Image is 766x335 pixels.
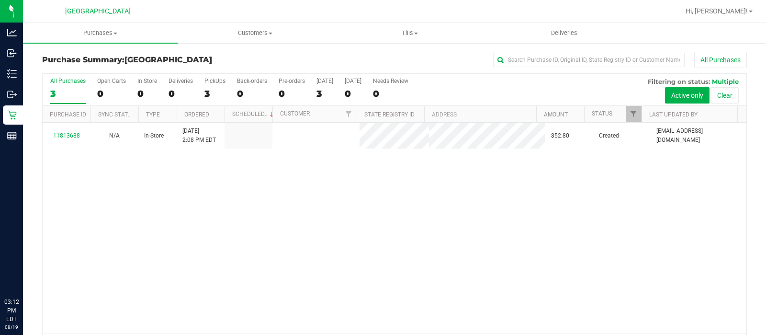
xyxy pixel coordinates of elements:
[279,78,305,84] div: Pre-orders
[50,88,86,99] div: 3
[65,7,131,15] span: [GEOGRAPHIC_DATA]
[712,78,739,85] span: Multiple
[146,111,160,118] a: Type
[280,110,310,117] a: Customer
[592,110,612,117] a: Status
[332,23,487,43] a: Tills
[686,7,748,15] span: Hi, [PERSON_NAME]!
[551,131,569,140] span: $52.80
[50,111,86,118] a: Purchase ID
[50,78,86,84] div: All Purchases
[97,78,126,84] div: Open Carts
[23,23,178,43] a: Purchases
[204,78,225,84] div: PickUps
[538,29,590,37] span: Deliveries
[649,111,698,118] a: Last Updated By
[169,88,193,99] div: 0
[487,23,642,43] a: Deliveries
[7,131,17,140] inline-svg: Reports
[184,111,209,118] a: Ordered
[109,132,120,139] span: Not Applicable
[98,111,135,118] a: Sync Status
[665,87,710,104] button: Active only
[341,106,357,122] a: Filter
[544,111,568,118] a: Amount
[237,88,267,99] div: 0
[7,48,17,58] inline-svg: Inbound
[144,131,164,140] span: In-Store
[204,88,225,99] div: 3
[178,29,332,37] span: Customers
[7,110,17,120] inline-svg: Retail
[345,88,361,99] div: 0
[599,131,619,140] span: Created
[424,106,536,123] th: Address
[7,28,17,37] inline-svg: Analytics
[279,88,305,99] div: 0
[232,111,276,117] a: Scheduled
[711,87,739,104] button: Clear
[169,78,193,84] div: Deliveries
[333,29,486,37] span: Tills
[648,78,710,85] span: Filtering on status:
[97,88,126,99] div: 0
[137,88,157,99] div: 0
[124,55,212,64] span: [GEOGRAPHIC_DATA]
[694,52,747,68] button: All Purchases
[7,90,17,99] inline-svg: Outbound
[109,131,120,140] button: N/A
[493,53,685,67] input: Search Purchase ID, Original ID, State Registry ID or Customer Name...
[373,78,408,84] div: Needs Review
[7,69,17,79] inline-svg: Inventory
[626,106,642,122] a: Filter
[10,258,38,287] iframe: Resource center
[316,78,333,84] div: [DATE]
[28,257,40,268] iframe: Resource center unread badge
[4,323,19,331] p: 08/19
[182,127,216,145] span: [DATE] 2:08 PM EDT
[345,78,361,84] div: [DATE]
[137,78,157,84] div: In Store
[364,111,415,118] a: State Registry ID
[23,29,178,37] span: Purchases
[42,56,277,64] h3: Purchase Summary:
[53,132,80,139] a: 11813688
[237,78,267,84] div: Back-orders
[316,88,333,99] div: 3
[4,298,19,323] p: 03:12 PM EDT
[178,23,332,43] a: Customers
[656,127,741,145] span: [EMAIL_ADDRESS][DOMAIN_NAME]
[373,88,408,99] div: 0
